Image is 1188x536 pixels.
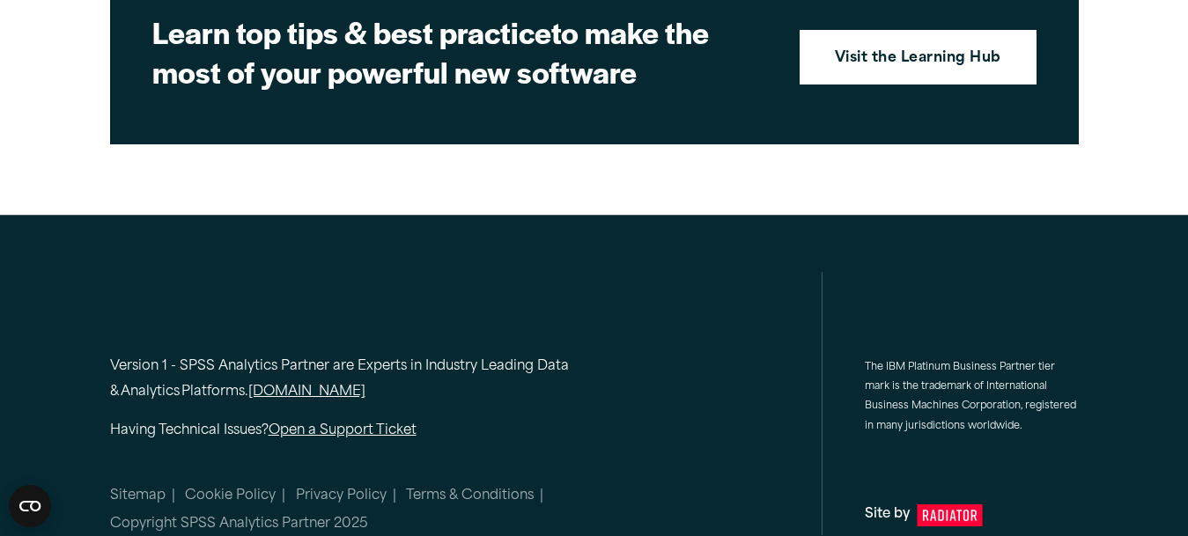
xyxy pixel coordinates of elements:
span: Copyright SPSS Analytics Partner 2025 [110,518,368,531]
svg: Radiator Digital [917,504,983,526]
a: Visit the Learning Hub [800,30,1037,84]
p: The IBM Platinum Business Partner tier mark is the trademark of International Business Machines C... [865,358,1079,437]
a: Terms & Conditions [406,486,534,507]
a: Sitemap [110,489,166,503]
a: [DOMAIN_NAME] [248,380,365,406]
nav: Minor links within the footer [110,486,822,535]
a: Site by Radiator Digital [865,503,1079,528]
span: Site by [865,503,910,528]
strong: Visit the Learning Hub [835,48,1001,70]
strong: Learn top tips & best practice [152,11,551,53]
h2: to make the most of your powerful new software [152,12,769,92]
a: Privacy Policy [296,486,387,507]
p: Version 1 - SPSS Analytics Partner are Experts in Industry Leading Data & Analytics Platforms. [110,355,638,406]
a: Cookie Policy [185,489,276,503]
p: Having Technical Issues? [110,419,638,444]
a: Open a Support Ticket [269,424,417,437]
button: Open CMP widget [9,485,51,527]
